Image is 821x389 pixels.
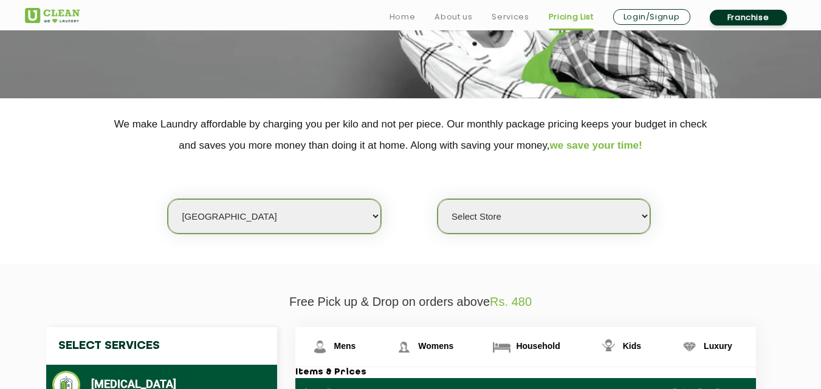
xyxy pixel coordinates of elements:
span: Womens [418,341,453,351]
p: Free Pick up & Drop on orders above [25,295,797,309]
span: Rs. 480 [490,295,532,308]
h3: Items & Prices [295,367,756,378]
img: Womens [393,336,414,357]
a: Franchise [710,10,787,25]
a: Pricing List [549,10,594,24]
a: Login/Signup [613,9,690,25]
a: Services [492,10,529,24]
img: UClean Laundry and Dry Cleaning [25,8,80,23]
img: Kids [598,336,619,357]
span: Kids [623,341,641,351]
img: Mens [309,336,331,357]
h4: Select Services [46,327,277,365]
span: Mens [334,341,356,351]
span: we save your time! [550,140,642,151]
span: Luxury [704,341,732,351]
img: Household [491,336,512,357]
a: About us [435,10,472,24]
a: Home [390,10,416,24]
img: Luxury [679,336,700,357]
p: We make Laundry affordable by charging you per kilo and not per piece. Our monthly package pricin... [25,113,797,156]
span: Household [516,341,560,351]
